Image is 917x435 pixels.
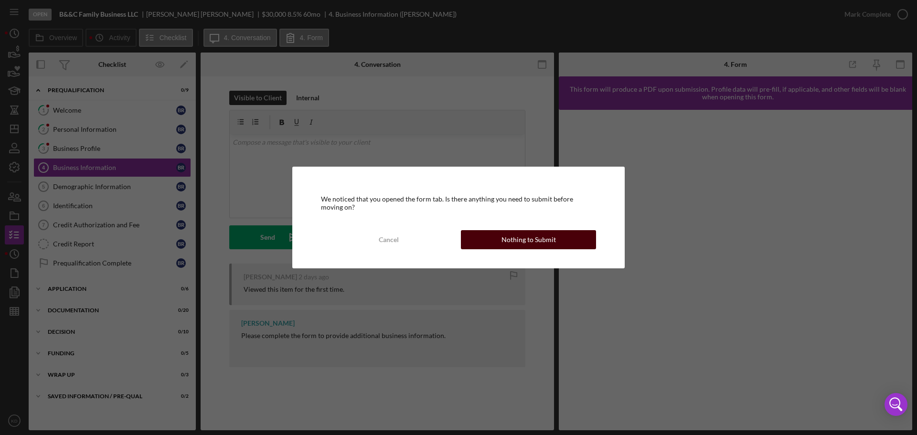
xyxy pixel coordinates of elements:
[885,393,907,416] div: Open Intercom Messenger
[321,230,456,249] button: Cancel
[379,230,399,249] div: Cancel
[321,195,596,211] div: We noticed that you opened the form tab. Is there anything you need to submit before moving on?
[461,230,596,249] button: Nothing to Submit
[501,230,556,249] div: Nothing to Submit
